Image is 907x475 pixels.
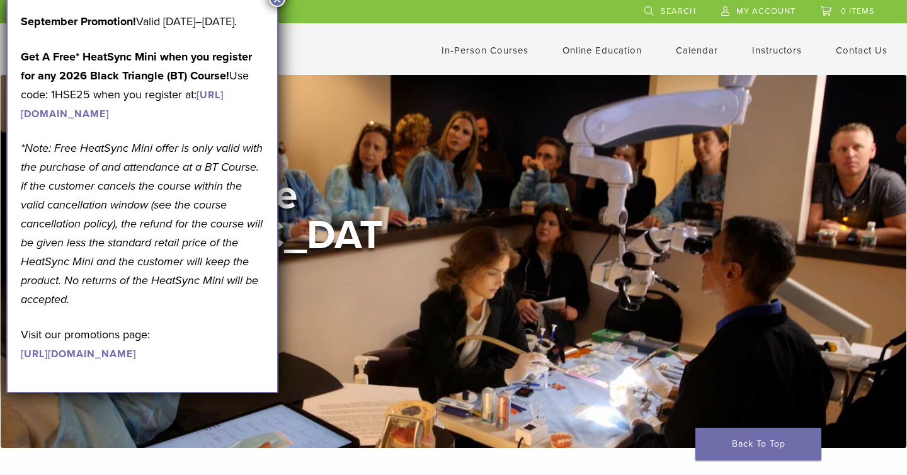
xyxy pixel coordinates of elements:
b: September Promotion! [21,14,136,28]
p: Use code: 1HSE25 when you register at: [21,47,264,123]
p: Valid [DATE]–[DATE]. [21,12,264,31]
a: [URL][DOMAIN_NAME] [21,89,224,120]
a: Back To Top [695,428,821,461]
a: Contact Us [836,45,887,56]
a: [URL][DOMAIN_NAME] [21,348,136,360]
span: 0 items [841,6,875,16]
a: In-Person Courses [442,45,528,56]
span: My Account [736,6,796,16]
em: *Note: Free HeatSync Mini offer is only valid with the purchase of and attendance at a BT Course.... [21,141,263,306]
a: Calendar [676,45,718,56]
span: Search [661,6,696,16]
a: Instructors [752,45,802,56]
p: Visit our promotions page: [21,325,264,363]
strong: Get A Free* HeatSync Mini when you register for any 2026 Black Triangle (BT) Course! [21,50,252,83]
a: Online Education [562,45,642,56]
